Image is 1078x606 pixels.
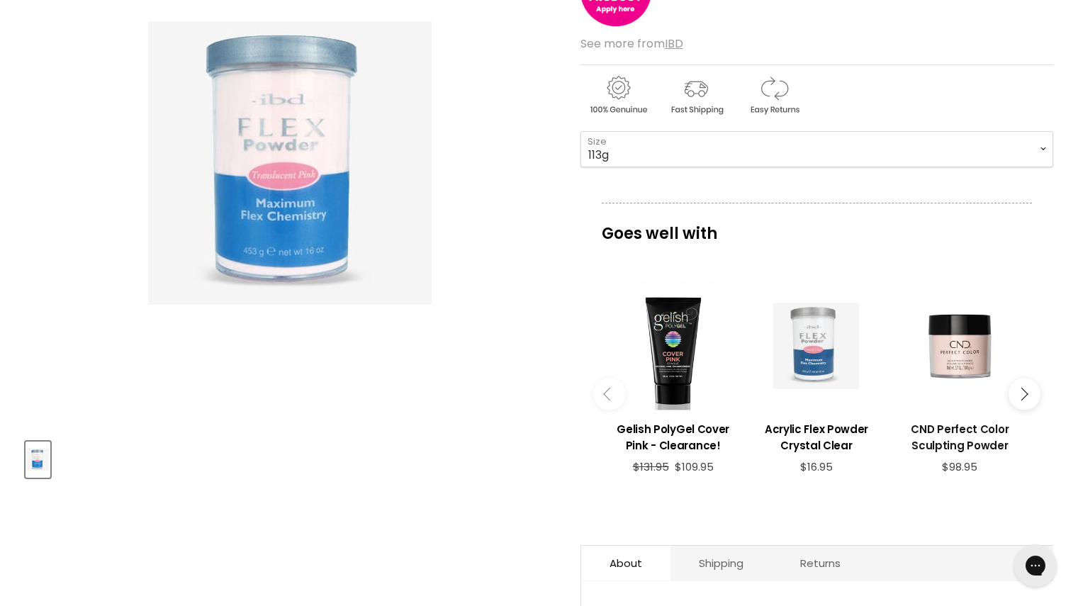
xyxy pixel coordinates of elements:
a: IBD [665,35,683,52]
a: View product:Gelish PolyGel Cover Pink - Clearance! [609,410,738,461]
p: Goes well with [602,203,1032,249]
a: Returns [772,546,869,580]
img: returns.gif [736,74,812,117]
a: About [581,546,670,580]
h3: Acrylic Flex Powder Crystal Clear [752,421,881,454]
span: $109.95 [675,459,714,474]
img: genuine.gif [580,74,656,117]
a: View product:Acrylic Flex Powder Crystal Clear [752,410,881,461]
img: Pink Flex Acrylic Powder [27,443,49,476]
div: Product thumbnails [23,437,557,478]
h3: Gelish PolyGel Cover Pink - Clearance! [609,421,738,454]
iframe: Gorgias live chat messenger [1007,539,1064,592]
span: $98.95 [942,459,977,474]
span: $16.95 [800,459,833,474]
h3: CND Perfect Color Sculpting Powder [895,421,1024,454]
span: See more from [580,35,683,52]
a: View product:CND Perfect Color Sculpting Powder [895,410,1024,461]
button: Pink Flex Acrylic Powder [26,442,50,478]
span: $131.95 [633,459,669,474]
img: shipping.gif [658,74,734,117]
a: Shipping [670,546,772,580]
